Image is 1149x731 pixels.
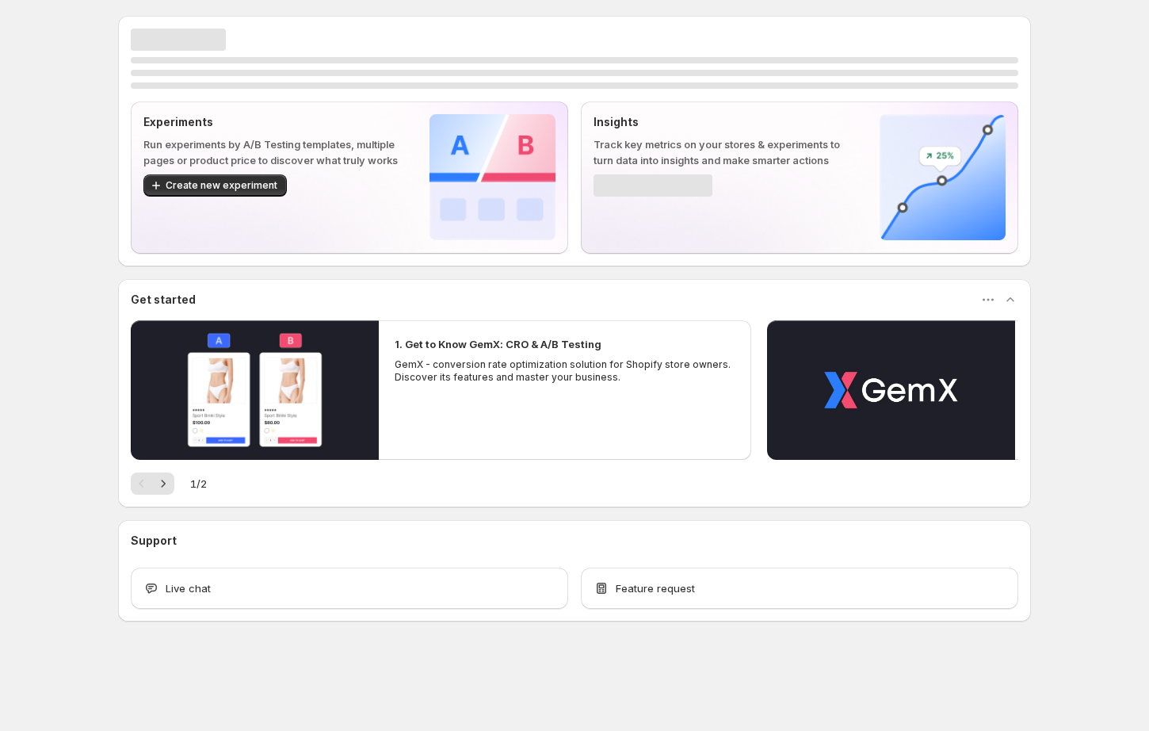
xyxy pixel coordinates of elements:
h2: 1. Get to Know GemX: CRO & A/B Testing [395,336,601,352]
button: Play video [767,320,1015,460]
img: Insights [880,114,1006,240]
span: 1 / 2 [190,476,207,492]
p: Insights [594,114,854,130]
span: Feature request [616,580,695,596]
nav: Pagination [131,473,174,495]
p: Run experiments by A/B Testing templates, multiple pages or product price to discover what truly ... [143,136,404,168]
button: Create new experiment [143,174,287,197]
img: Experiments [429,114,555,240]
p: Track key metrics on your stores & experiments to turn data into insights and make smarter actions [594,136,854,168]
h3: Support [131,533,177,549]
p: Experiments [143,114,404,130]
button: Next [152,473,174,495]
button: Play video [131,320,379,460]
p: GemX - conversion rate optimization solution for Shopify store owners. Discover its features and ... [395,358,735,384]
span: Create new experiment [166,179,277,192]
span: Live chat [166,580,211,596]
h3: Get started [131,292,196,308]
